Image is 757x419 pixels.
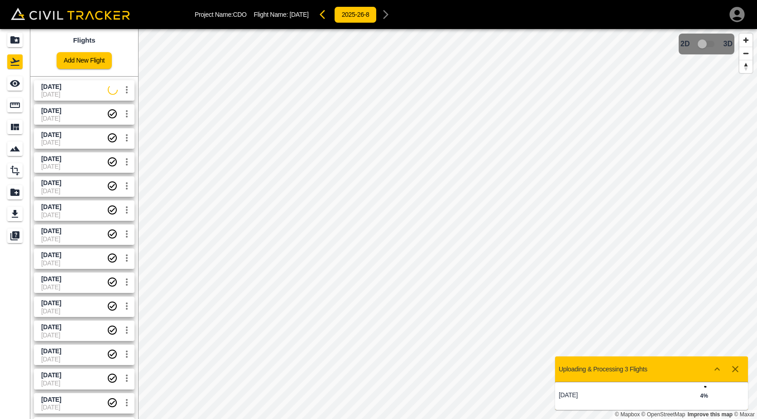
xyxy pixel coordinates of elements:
[734,411,755,418] a: Maxar
[739,34,752,47] button: Zoom in
[11,8,130,20] img: Civil Tracker
[723,40,733,48] span: 3D
[680,40,690,48] span: 2D
[708,360,726,378] button: Show more
[739,60,752,73] button: Reset bearing to north
[254,11,309,18] p: Flight Name:
[290,11,309,18] span: [DATE]
[195,11,247,18] p: Project Name: CDO
[615,411,640,418] a: Mapbox
[559,391,652,399] p: [DATE]
[739,47,752,60] button: Zoom out
[334,6,377,23] button: 2025-26-8
[559,365,647,373] p: Uploading & Processing 3 Flights
[700,393,708,399] strong: 4 %
[642,411,685,418] a: OpenStreetMap
[688,411,733,418] a: Map feedback
[138,29,757,419] canvas: Map
[694,35,720,53] span: 3D model not uploaded yet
